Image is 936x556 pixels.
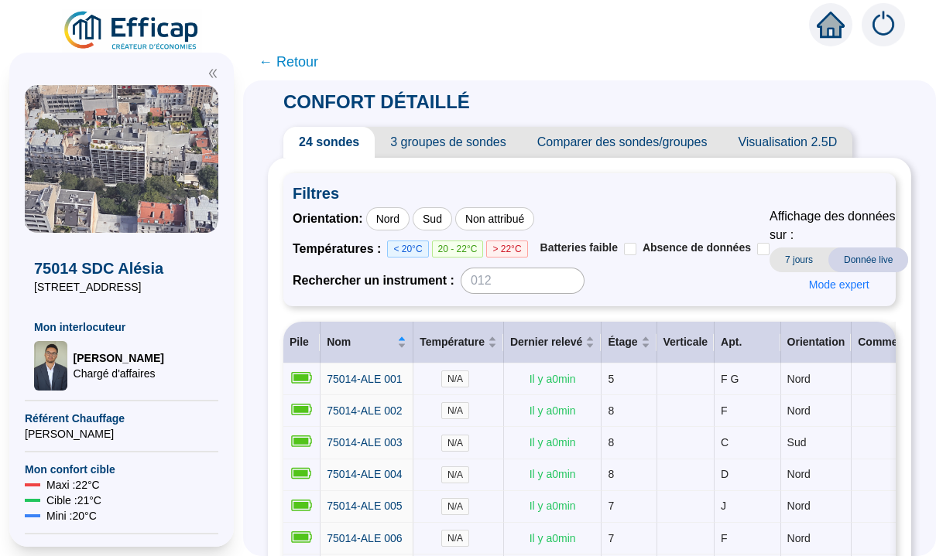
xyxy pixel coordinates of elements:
a: 75014-ALE 001 [327,371,402,387]
span: Cible : 21 °C [46,493,101,508]
span: F [721,404,728,417]
span: Référent Chauffage [25,411,218,426]
span: Nord [787,404,811,417]
a: 75014-ALE 004 [327,466,402,483]
span: D [721,468,729,480]
div: Non attribué [455,207,534,230]
div: Nord [366,207,410,230]
span: > 22°C [486,240,527,258]
a: 75014-ALE 005 [327,498,402,514]
span: N/A [441,498,469,515]
span: Mini : 20 °C [46,508,97,524]
span: N/A [441,402,469,419]
span: Il y a 0 min [530,373,576,385]
span: [STREET_ADDRESS] [34,279,209,295]
span: 75014-ALE 001 [327,373,402,385]
span: 75014-ALE 006 [327,532,402,544]
img: alerts [862,3,905,46]
span: Il y a 0 min [530,532,576,544]
span: Visualisation 2.5D [722,127,852,158]
span: Mode expert [809,277,869,293]
span: 7 jours [770,247,828,272]
img: efficap energie logo [62,9,202,53]
span: 8 [608,404,614,417]
span: Il y a 0 min [530,436,576,449]
span: 75014-ALE 002 [327,404,402,417]
span: Batteries faible [540,241,618,254]
span: 7 [608,500,614,512]
th: Nom [321,322,413,363]
span: 75014 SDC Alésia [34,258,209,279]
img: Chargé d'affaires [34,341,67,391]
span: 75014-ALE 004 [327,468,402,480]
span: Chargé d'affaires [74,366,164,381]
a: 75014-ALE 002 [327,403,402,419]
span: Donnée live [828,247,908,272]
span: Rechercher un instrument : [293,271,454,290]
input: 012 [461,268,585,294]
span: [PERSON_NAME] [25,426,218,442]
span: Nord [787,500,811,512]
span: Nord [787,532,811,544]
span: Filtres [293,182,886,204]
span: [PERSON_NAME] [74,350,164,366]
span: Température [420,334,485,350]
span: 8 [608,436,614,449]
span: 75014-ALE 003 [327,436,402,449]
th: Orientation [781,322,852,363]
span: ← Retour [259,51,318,73]
span: Dernier relevé [510,334,582,350]
a: 75014-ALE 003 [327,435,402,451]
th: Température [413,322,504,363]
span: J [721,500,726,512]
span: Il y a 0 min [530,500,576,512]
span: double-left [207,68,218,79]
span: F [721,532,728,544]
span: N/A [441,370,469,387]
span: 7 [608,532,614,544]
a: 75014-ALE 006 [327,530,402,547]
button: Mode expert [797,272,882,297]
span: 75014-ALE 005 [327,500,402,512]
th: Commentaire [852,322,934,363]
th: Verticale [657,322,715,363]
span: 24 sondes [283,127,375,158]
span: 20 - 22°C [432,240,484,258]
span: Nord [787,468,811,480]
span: Étage [608,334,637,350]
span: 8 [608,468,614,480]
span: Mon confort cible [25,462,218,477]
span: home [817,11,845,39]
span: Températures : [293,240,387,258]
span: F G [721,373,739,385]
span: N/A [441,530,469,547]
span: Il y a 0 min [530,468,576,480]
th: Dernier relevé [504,322,602,363]
span: N/A [441,466,469,483]
span: Il y a 0 min [530,404,576,417]
span: Orientation : [293,210,363,228]
th: Étage [602,322,657,363]
span: Absence de données [643,241,751,254]
span: Nom [327,334,394,350]
span: N/A [441,435,469,452]
span: 5 [608,373,614,385]
span: Sud [787,436,807,449]
span: Comparer des sondes/groupes [522,127,723,158]
div: Sud [413,207,452,230]
span: < 20°C [387,240,428,258]
span: C [721,436,729,449]
span: Maxi : 22 °C [46,477,100,493]
span: Pile [290,336,309,348]
span: Affichage des données sur : [770,207,908,244]
th: Apt. [715,322,780,363]
span: 3 groupes de sondes [375,127,521,158]
span: Mon interlocuteur [34,319,209,335]
span: CONFORT DÉTAILLÉ [268,91,485,112]
span: Nord [787,373,811,385]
